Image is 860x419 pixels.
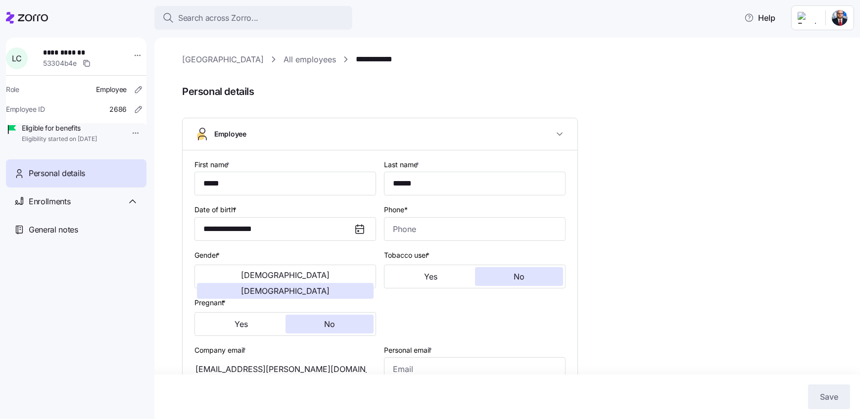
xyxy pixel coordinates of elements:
input: Email [384,357,566,381]
span: Yes [424,273,437,280]
label: Pregnant [194,297,228,308]
label: First name [194,159,232,170]
label: Company email [194,345,248,356]
button: Save [808,384,850,409]
a: [GEOGRAPHIC_DATA] [182,53,264,66]
span: Enrollments [29,195,70,208]
a: All employees [284,53,336,66]
span: Yes [235,320,248,328]
img: 881f64db-862a-4d68-9582-1fb6ded42eab-1756395676831.jpeg [832,10,848,26]
label: Last name [384,159,421,170]
span: Eligible for benefits [22,123,97,133]
span: Employee [214,129,246,139]
img: Employer logo [798,12,817,24]
span: Save [820,391,838,403]
button: Search across Zorro... [154,6,352,30]
input: Phone [384,217,566,241]
span: No [324,320,335,328]
span: [DEMOGRAPHIC_DATA] [241,287,330,295]
button: Employee [183,118,577,150]
span: Search across Zorro... [178,12,258,24]
span: Eligibility started on [DATE] [22,135,97,143]
label: Phone* [384,204,408,215]
span: [DEMOGRAPHIC_DATA] [241,271,330,279]
span: Employee ID [6,104,45,114]
label: Gender [194,250,222,261]
span: General notes [29,224,78,236]
span: Help [744,12,775,24]
span: L C [12,54,22,62]
span: No [514,273,525,280]
span: Employee [96,85,127,94]
span: 2686 [109,104,127,114]
span: Personal details [29,167,85,180]
button: Help [736,8,783,28]
span: Role [6,85,19,94]
label: Date of birth [194,204,239,215]
span: 53304b4e [43,58,77,68]
label: Personal email [384,345,434,356]
span: Personal details [182,84,846,100]
label: Tobacco user [384,250,431,261]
